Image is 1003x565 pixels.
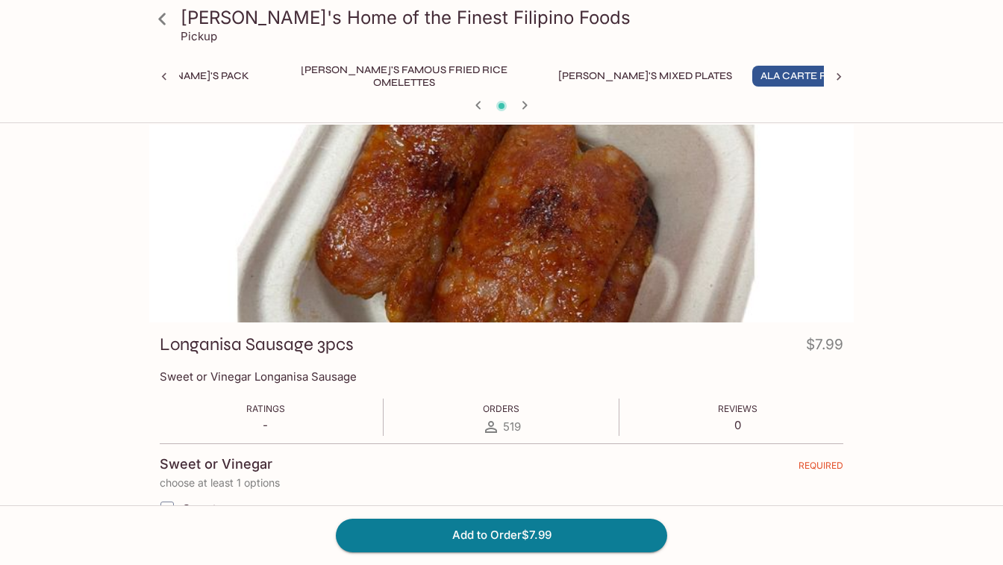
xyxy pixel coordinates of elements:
[160,333,354,356] h3: Longanisa Sausage 3pcs
[718,418,757,432] p: 0
[183,502,216,516] span: Sweet
[269,66,538,87] button: [PERSON_NAME]'s Famous Fried Rice Omelettes
[799,460,843,477] span: REQUIRED
[718,403,757,414] span: Reviews
[336,519,667,552] button: Add to Order$7.99
[160,477,843,489] p: choose at least 1 options
[483,403,519,414] span: Orders
[503,419,521,434] span: 519
[160,456,272,472] h4: Sweet or Vinegar
[752,66,964,87] button: Ala Carte Favorite Filipino Dishes
[246,418,285,432] p: -
[160,369,843,384] p: Sweet or Vinegar Longanisa Sausage
[806,333,843,362] h4: $7.99
[149,125,854,322] div: Longanisa Sausage 3pcs
[181,29,217,43] p: Pickup
[181,6,848,29] h3: [PERSON_NAME]'s Home of the Finest Filipino Foods
[550,66,740,87] button: [PERSON_NAME]'s Mixed Plates
[246,403,285,414] span: Ratings
[112,66,257,87] button: [PERSON_NAME]'s Pack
